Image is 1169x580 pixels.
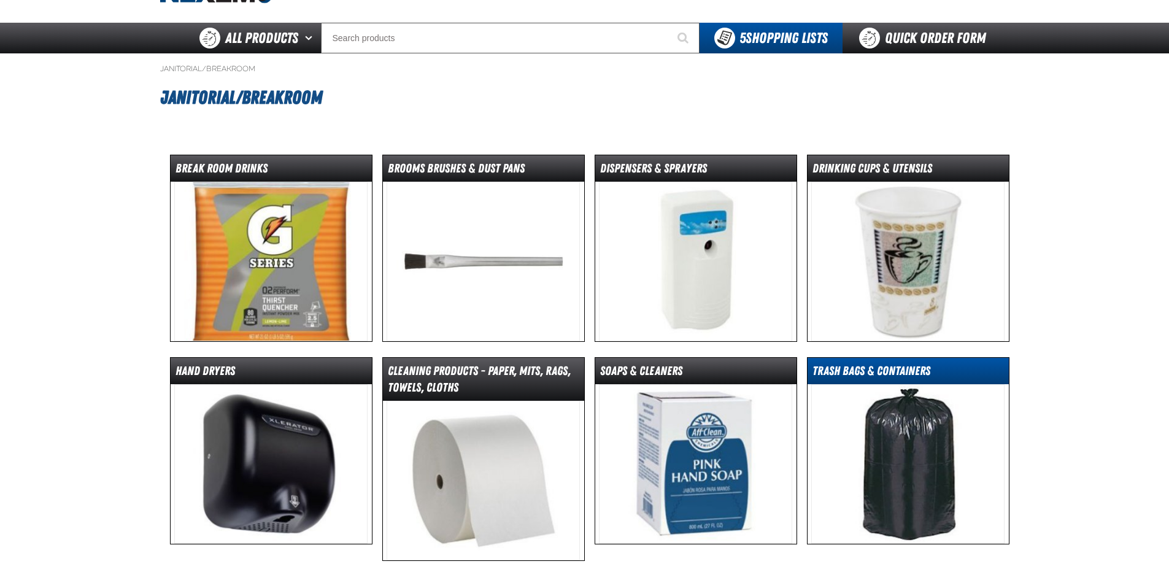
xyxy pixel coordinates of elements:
[383,363,584,401] dt: Cleaning Products - Paper, Mits, Rags, Towels, Cloths
[382,357,585,561] a: Cleaning Products - Paper, Mits, Rags, Towels, Cloths
[595,160,797,182] dt: Dispensers & Sprayers
[843,23,1009,53] a: Quick Order Form
[808,160,1009,182] dt: Drinking Cups & Utensils
[739,29,746,47] strong: 5
[174,182,368,341] img: Break Room Drinks
[807,357,1009,544] a: Trash Bags & Containers
[171,160,372,182] dt: Break Room Drinks
[301,23,321,53] button: Open All Products pages
[170,357,372,544] a: Hand Dryers
[171,363,372,384] dt: Hand Dryers
[595,357,797,544] a: Soaps & Cleaners
[174,384,368,544] img: Hand Dryers
[811,182,1005,341] img: Drinking Cups & Utensils
[387,401,580,560] img: Cleaning Products - Paper, Mits, Rags, Towels, Cloths
[225,27,298,49] span: All Products
[170,155,372,342] a: Break Room Drinks
[160,64,1009,74] nav: Breadcrumbs
[595,155,797,342] a: Dispensers & Sprayers
[599,182,792,341] img: Dispensers & Sprayers
[811,384,1005,544] img: Trash Bags & Containers
[599,384,792,544] img: Soaps & Cleaners
[383,160,584,182] dt: Brooms Brushes & Dust Pans
[808,363,1009,384] dt: Trash Bags & Containers
[382,155,585,342] a: Brooms Brushes & Dust Pans
[700,23,843,53] button: You have 5 Shopping Lists. Open to view details
[595,363,797,384] dt: Soaps & Cleaners
[160,81,1009,114] h1: Janitorial/Breakroom
[160,64,255,74] a: Janitorial/Breakroom
[807,155,1009,342] a: Drinking Cups & Utensils
[387,182,580,341] img: Brooms Brushes & Dust Pans
[739,29,828,47] span: Shopping Lists
[321,23,700,53] input: Search
[669,23,700,53] button: Start Searching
